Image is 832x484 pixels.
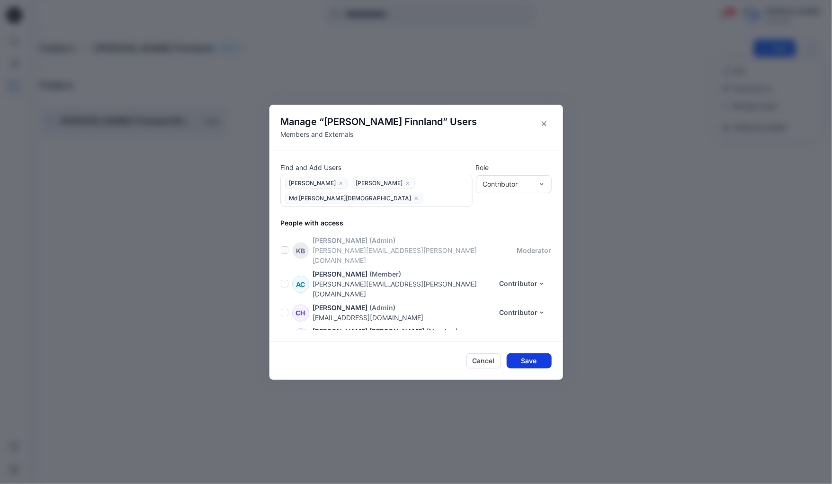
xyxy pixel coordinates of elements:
[493,276,552,291] button: Contributor
[502,329,552,344] button: Reviewer
[292,242,309,259] div: KB
[289,179,336,189] span: [PERSON_NAME]
[313,313,493,323] p: [EMAIL_ADDRESS][DOMAIN_NAME]
[466,353,501,368] button: Cancel
[281,162,472,172] p: Find and Add Users
[370,269,402,279] p: (Member)
[313,303,368,313] p: [PERSON_NAME]
[289,194,412,205] span: Md [PERSON_NAME][DEMOGRAPHIC_DATA]
[313,269,368,279] p: [PERSON_NAME]
[324,116,443,127] span: [PERSON_NAME] Finnland
[427,326,458,336] p: (Member)
[281,129,477,139] p: Members and Externals
[313,326,425,336] p: [PERSON_NAME] [PERSON_NAME]
[517,245,552,255] p: moderator
[313,279,493,299] p: [PERSON_NAME][EMAIL_ADDRESS][PERSON_NAME][DOMAIN_NAME]
[313,235,368,245] p: [PERSON_NAME]
[476,162,552,172] p: Role
[537,116,552,131] button: Close
[292,305,309,322] div: CH
[356,179,403,189] span: [PERSON_NAME]
[483,179,533,189] div: Contributor
[313,245,517,265] p: [PERSON_NAME][EMAIL_ADDRESS][PERSON_NAME][DOMAIN_NAME]
[493,305,552,320] button: Contributor
[281,218,563,228] p: People with access
[281,116,477,127] h4: Manage “ ” Users
[292,328,309,345] div: HH
[338,179,344,188] button: close
[370,235,396,245] p: (Admin)
[292,276,309,293] div: AC
[405,179,411,188] button: close
[507,353,552,368] button: Save
[413,194,419,203] button: close
[370,303,396,313] p: (Admin)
